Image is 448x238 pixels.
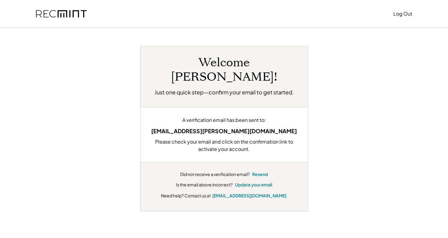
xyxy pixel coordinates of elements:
[235,182,272,188] button: Update your email
[180,171,250,178] div: Did not receive a verification email?
[155,88,294,96] h2: Just one quick step—confirm your email to get started.
[393,8,412,20] button: Log Out
[161,192,211,199] div: Need help? Contact us at
[150,127,299,135] div: [EMAIL_ADDRESS][PERSON_NAME][DOMAIN_NAME]
[150,116,299,124] div: A verification email has been sent to:
[176,182,233,188] div: Is the email above incorrect?
[212,193,286,198] a: [EMAIL_ADDRESS][DOMAIN_NAME]
[252,171,268,178] button: Resend
[150,138,299,153] div: Please check your email and click on the confirmation link to activate your account.
[150,56,299,84] h1: Welcome [PERSON_NAME]!
[36,10,87,18] img: recmint-logotype%403x.png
